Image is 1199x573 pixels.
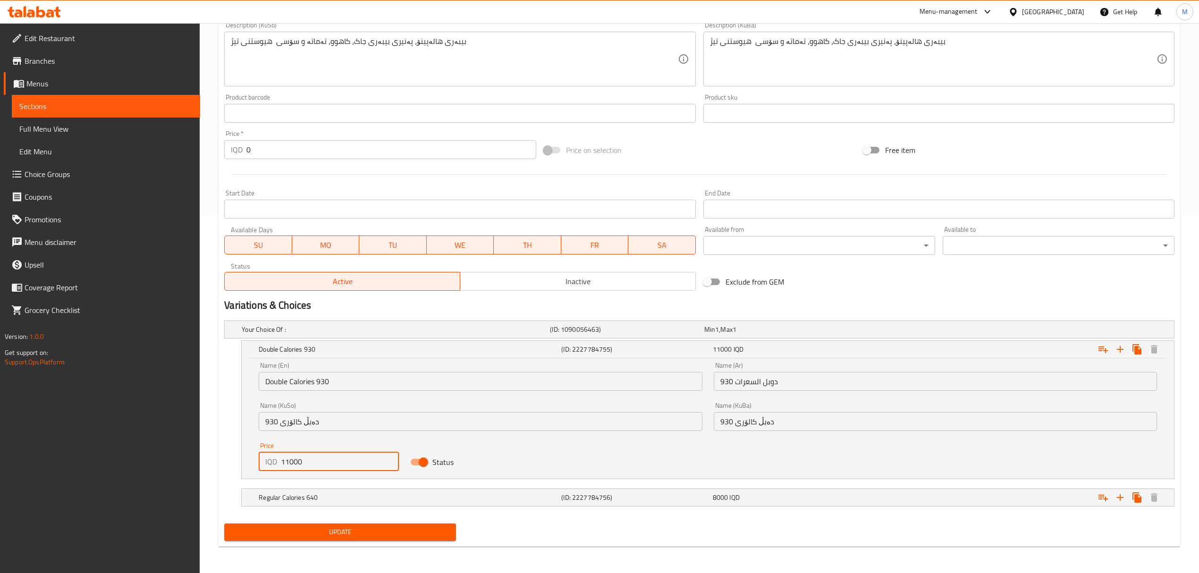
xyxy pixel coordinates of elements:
[720,323,732,336] span: Max
[1022,7,1084,17] div: [GEOGRAPHIC_DATA]
[726,276,784,287] span: Exclude from GEM
[715,323,719,336] span: 1
[231,37,677,82] textarea: بیبەری هالەپینۆ، پەنیری بیبەری جاک، کاهوو، تەماتە و سۆسی هیوستنی تیژ
[561,236,629,254] button: FR
[224,523,456,541] button: Update
[228,238,288,252] span: SU
[566,144,622,156] span: Price on selection
[1146,341,1163,358] button: Delete Double Calories 930
[1112,341,1129,358] button: Add new choice
[12,140,200,163] a: Edit Menu
[943,236,1174,255] div: ​
[703,236,935,255] div: ​
[228,275,456,288] span: Active
[1146,489,1163,506] button: Delete Regular Calories 640
[25,55,193,67] span: Branches
[12,118,200,140] a: Full Menu View
[561,345,709,354] h5: (ID: 2227784755)
[363,238,423,252] span: TU
[432,456,454,468] span: Status
[296,238,356,252] span: MO
[464,275,692,288] span: Inactive
[242,325,546,334] h5: Your Choice Of :
[259,412,702,431] input: Enter name KuSo
[4,253,200,276] a: Upsell
[4,299,200,321] a: Grocery Checklist
[714,372,1157,391] input: Enter name Ar
[1095,341,1112,358] button: Add choice group
[25,214,193,225] span: Promotions
[359,236,427,254] button: TU
[1129,341,1146,358] button: Clone new choice
[25,259,193,270] span: Upsell
[259,493,557,502] h5: Regular Calories 640
[713,343,732,355] span: 11000
[427,236,494,254] button: WE
[259,345,557,354] h5: Double Calories 930
[25,236,193,248] span: Menu disclaimer
[494,236,561,254] button: TH
[292,236,360,254] button: MO
[632,238,692,252] span: SA
[242,489,1174,506] div: Expand
[224,272,460,291] button: Active
[224,104,695,123] input: Please enter product barcode
[19,101,193,112] span: Sections
[1095,489,1112,506] button: Add choice group
[26,78,193,89] span: Menus
[5,346,48,359] span: Get support on:
[25,304,193,316] span: Grocery Checklist
[1129,489,1146,506] button: Clone new choice
[628,236,696,254] button: SA
[225,321,1174,338] div: Expand
[19,123,193,135] span: Full Menu View
[4,185,200,208] a: Coupons
[29,330,44,343] span: 1.0.0
[729,491,739,504] span: IQD
[224,298,1174,312] h2: Variations & Choices
[714,412,1157,431] input: Enter name KuBa
[4,50,200,72] a: Branches
[224,236,292,254] button: SU
[4,27,200,50] a: Edit Restaurant
[734,343,743,355] span: IQD
[565,238,625,252] span: FR
[4,72,200,95] a: Menus
[1182,7,1188,17] span: M
[4,231,200,253] a: Menu disclaimer
[710,37,1157,82] textarea: بیبەری هالەپینۆ، پەنیری بیبەری جاک، کاهوو، تەماتە و سۆسی هیوستنی تیژ
[920,6,978,17] div: Menu-management
[1112,489,1129,506] button: Add new choice
[5,356,65,368] a: Support.OpsPlatform
[885,144,915,156] span: Free item
[431,238,490,252] span: WE
[4,276,200,299] a: Coverage Report
[550,325,700,334] h5: (ID: 1090056463)
[703,104,1174,123] input: Please enter product sku
[713,491,728,504] span: 8000
[231,144,243,155] p: IQD
[25,282,193,293] span: Coverage Report
[265,456,277,467] p: IQD
[25,33,193,44] span: Edit Restaurant
[460,272,696,291] button: Inactive
[733,323,736,336] span: 1
[561,493,709,502] h5: (ID: 2227784756)
[232,526,448,538] span: Update
[19,146,193,157] span: Edit Menu
[4,208,200,231] a: Promotions
[5,330,28,343] span: Version:
[12,95,200,118] a: Sections
[704,323,715,336] span: Min
[498,238,557,252] span: TH
[281,452,399,471] input: Please enter price
[704,325,854,334] div: ,
[4,163,200,185] a: Choice Groups
[259,372,702,391] input: Enter name En
[25,191,193,202] span: Coupons
[246,140,536,159] input: Please enter price
[242,341,1174,358] div: Expand
[25,169,193,180] span: Choice Groups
